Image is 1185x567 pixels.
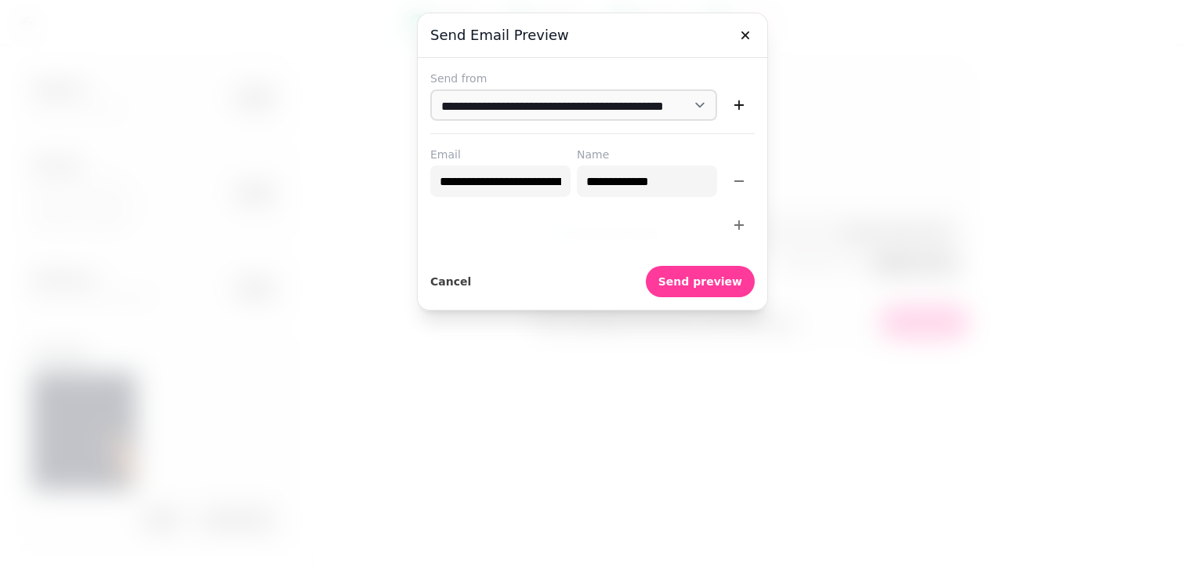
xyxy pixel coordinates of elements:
label: Send from [430,71,755,86]
button: Cancel [430,266,471,297]
span: Send preview [658,276,742,287]
h3: Send email preview [430,26,755,45]
label: Name [577,147,717,162]
label: Email [430,147,571,162]
span: Cancel [430,276,471,287]
button: Send preview [646,266,755,297]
